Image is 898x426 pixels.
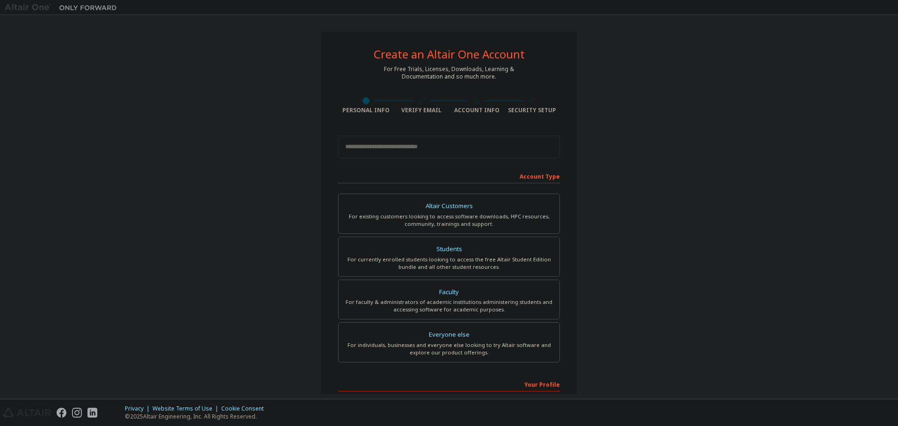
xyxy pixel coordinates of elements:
div: For individuals, businesses and everyone else looking to try Altair software and explore our prod... [344,341,554,356]
img: altair_logo.svg [3,408,51,418]
div: Create an Altair One Account [374,49,525,60]
div: Privacy [125,405,152,412]
img: facebook.svg [57,408,66,418]
div: Students [344,243,554,256]
img: instagram.svg [72,408,82,418]
div: Account Info [449,107,505,114]
div: For currently enrolled students looking to access the free Altair Student Edition bundle and all ... [344,256,554,271]
img: linkedin.svg [87,408,97,418]
div: Security Setup [505,107,560,114]
div: Everyone else [344,328,554,341]
div: Website Terms of Use [152,405,221,412]
div: Verify Email [394,107,449,114]
img: Altair One [5,3,122,12]
div: Faculty [344,286,554,299]
div: Cookie Consent [221,405,269,412]
div: For existing customers looking to access software downloads, HPC resources, community, trainings ... [344,213,554,228]
p: © 2025 Altair Engineering, Inc. All Rights Reserved. [125,412,269,420]
div: Account Type [338,168,560,183]
div: For Free Trials, Licenses, Downloads, Learning & Documentation and so much more. [384,65,514,80]
div: Your Profile [338,376,560,391]
div: For faculty & administrators of academic institutions administering students and accessing softwa... [344,298,554,313]
div: Personal Info [338,107,394,114]
div: Altair Customers [344,200,554,213]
